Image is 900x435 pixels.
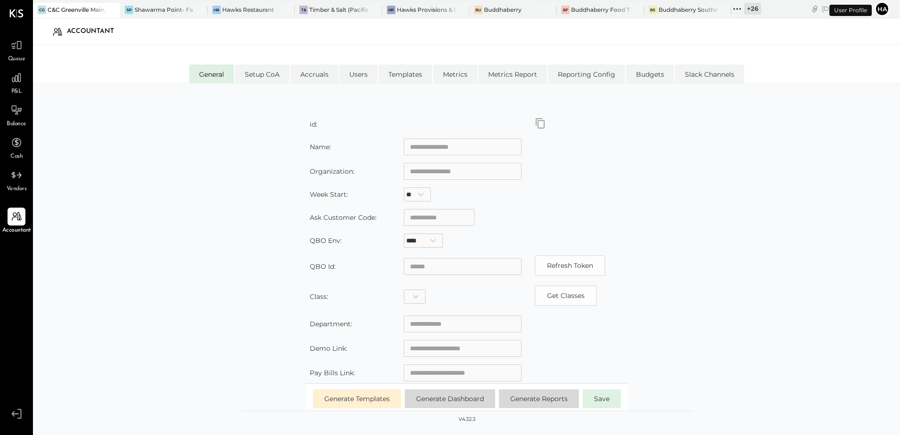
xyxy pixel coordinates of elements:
[222,6,274,14] div: Hawks Restaurant
[474,6,482,14] div: Bu
[433,64,477,83] li: Metrics
[38,6,46,14] div: CG
[535,118,546,129] button: Copy id
[675,64,744,83] li: Slack Channels
[2,226,31,235] span: Accountant
[310,143,331,151] label: Name:
[510,395,568,403] span: Generate Reports
[0,101,32,129] a: Balance
[478,64,547,83] li: Metrics Report
[310,213,377,222] label: Ask Customer Code:
[324,395,390,403] span: Generate Templates
[339,64,378,83] li: Users
[125,6,133,14] div: SP
[8,55,25,64] span: Queue
[310,292,328,301] label: Class:
[135,6,193,14] div: Shawarma Point- Fareground
[875,1,890,16] button: Ha
[659,6,717,14] div: Buddhaberry Southampton
[48,6,106,14] div: C&C Greenville Main, LLC
[810,4,820,14] div: copy link
[744,3,761,15] div: + 26
[822,4,872,13] div: [DATE]
[0,166,32,193] a: Vendors
[535,285,597,306] button: Copy id
[189,64,234,83] li: General
[387,6,395,14] div: HP
[212,6,221,14] div: HR
[310,236,342,245] label: QBO Env:
[378,64,432,83] li: Templates
[594,395,610,403] span: Save
[829,5,872,16] div: User Profile
[299,6,308,14] div: T&
[535,255,605,276] button: Refresh Token
[310,344,347,353] label: Demo Link:
[0,36,32,64] a: Queue
[571,6,629,14] div: Buddhaberry Food Truck
[0,134,32,161] a: Cash
[10,153,23,161] span: Cash
[67,24,123,39] div: Accountant
[290,64,338,83] li: Accruals
[310,262,336,271] label: QBO Id:
[7,185,27,193] span: Vendors
[310,120,317,129] label: id:
[405,389,495,408] button: Generate Dashboard
[310,369,355,377] label: Pay Bills Link:
[11,88,22,96] span: P&L
[313,389,401,408] button: Generate Templates
[626,64,674,83] li: Budgets
[499,389,579,408] button: Generate Reports
[235,64,289,83] li: Setup CoA
[310,190,348,199] label: Week Start:
[7,120,26,129] span: Balance
[583,389,621,408] button: Save
[484,6,522,14] div: Buddhaberry
[309,6,368,14] div: Timber & Salt (Pacific Dining CA1 LLC)
[397,6,455,14] div: Hawks Provisions & Public House
[0,69,32,96] a: P&L
[310,320,352,328] label: Department:
[310,167,354,176] label: Organization:
[416,395,484,403] span: Generate Dashboard
[458,416,475,423] div: v 4.32.3
[561,6,570,14] div: BF
[649,6,657,14] div: BS
[548,64,625,83] li: Reporting Config
[0,208,32,235] a: Accountant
